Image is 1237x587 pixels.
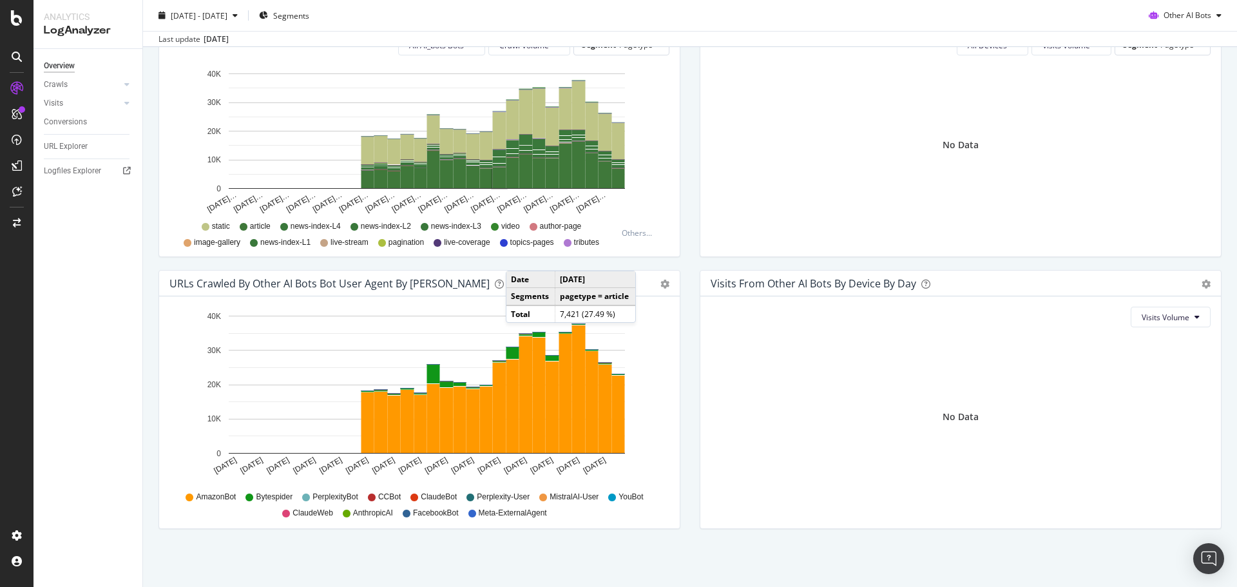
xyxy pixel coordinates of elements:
div: Overview [44,59,75,73]
span: Other AI Bots [1164,10,1211,21]
td: Date [506,271,555,288]
button: Other AI Bots [1144,5,1227,26]
a: URL Explorer [44,140,133,153]
text: 20K [207,127,221,136]
span: news-index-L1 [260,237,311,248]
span: live-stream [331,237,369,248]
span: Bytespider [256,492,292,503]
span: news-index-L2 [361,221,411,232]
text: [DATE] [239,456,265,476]
div: LogAnalyzer [44,23,132,38]
text: 20K [207,380,221,389]
span: [DATE] - [DATE] [171,10,227,21]
span: MistralAI-User [550,492,599,503]
div: Open Intercom Messenger [1193,543,1224,574]
text: [DATE] [370,456,396,476]
span: static [212,221,230,232]
text: [DATE] [582,456,608,476]
text: 30K [207,98,221,107]
div: URL Explorer [44,140,88,153]
text: 10K [207,155,221,164]
text: [DATE] [318,456,343,476]
span: CCBot [378,492,401,503]
div: gear [660,280,669,289]
td: Total [506,305,555,322]
span: video [501,221,520,232]
span: news-index-L4 [291,221,341,232]
text: 10K [207,415,221,424]
text: [DATE] [450,456,475,476]
div: Analytics [44,10,132,23]
a: Crawls [44,78,120,91]
span: AmazonBot [196,492,236,503]
a: Overview [44,59,133,73]
span: pagination [388,237,424,248]
td: 7,421 (27.49 %) [555,305,635,322]
div: gear [1202,280,1211,289]
text: 30K [207,346,221,355]
text: [DATE] [291,456,317,476]
span: YouBot [618,492,643,503]
div: Visits [44,97,63,110]
text: [DATE] [503,456,528,476]
button: Visits Volume [1131,307,1211,327]
button: Segments [254,5,314,26]
span: FacebookBot [413,508,459,519]
text: 40K [207,70,221,79]
div: Others... [622,227,658,238]
text: [DATE] [476,456,502,476]
span: article [250,221,271,232]
a: Visits [44,97,120,110]
span: ClaudeWeb [292,508,332,519]
span: Segments [273,10,309,21]
span: Visits Volume [1142,312,1189,323]
span: tributes [574,237,599,248]
div: No Data [943,410,979,423]
span: author-page [540,221,582,232]
text: [DATE] [555,456,581,476]
span: live-coverage [444,237,490,248]
svg: A chart. [169,66,665,215]
div: Conversions [44,115,87,129]
div: No Data [943,139,979,151]
a: Conversions [44,115,133,129]
span: topics-pages [510,237,554,248]
text: 0 [216,449,221,458]
div: Last update [158,34,229,45]
div: Logfiles Explorer [44,164,101,178]
div: URLs Crawled by Other AI Bots bot User Agent By [PERSON_NAME] [169,277,490,290]
text: 40K [207,312,221,321]
text: [DATE] [213,456,238,476]
text: [DATE] [344,456,370,476]
button: [DATE] - [DATE] [153,5,243,26]
svg: A chart. [169,307,665,486]
text: [DATE] [265,456,291,476]
text: [DATE] [529,456,555,476]
text: [DATE] [397,456,423,476]
td: [DATE] [555,271,635,288]
a: Logfiles Explorer [44,164,133,178]
span: AnthropicAI [353,508,393,519]
div: [DATE] [204,34,229,45]
td: pagetype = article [555,288,635,305]
span: Meta-ExternalAgent [479,508,547,519]
div: Crawls [44,78,68,91]
span: image-gallery [194,237,240,248]
div: Visits From Other AI Bots By Device By Day [711,277,916,290]
text: 0 [216,184,221,193]
text: [DATE] [423,456,449,476]
span: news-index-L3 [431,221,481,232]
td: Segments [506,288,555,305]
span: PerplexityBot [312,492,358,503]
span: Perplexity-User [477,492,530,503]
span: ClaudeBot [421,492,457,503]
